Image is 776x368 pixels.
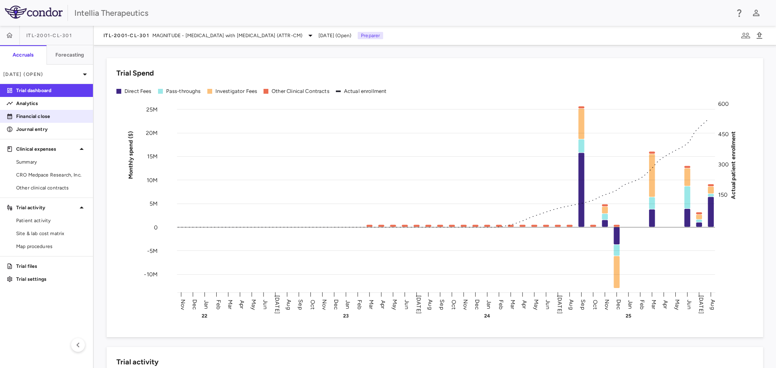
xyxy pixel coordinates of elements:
[343,313,349,319] text: 23
[147,153,158,160] tspan: 15M
[16,113,86,120] p: Financial close
[16,100,86,107] p: Analytics
[202,313,207,319] text: 22
[650,299,657,309] text: Mar
[5,6,63,19] img: logo-full-SnFGN8VE.png
[344,300,351,309] text: Jan
[403,300,410,309] text: Jun
[544,300,551,309] text: Jun
[427,299,434,309] text: Aug
[568,299,575,309] text: Aug
[380,300,386,309] text: Apr
[146,130,158,137] tspan: 20M
[16,230,86,237] span: Site & lab cost matrix
[450,299,457,309] text: Oct
[615,299,622,309] text: Dec
[344,88,387,95] div: Actual enrollment
[16,184,86,191] span: Other clinical contracts
[509,299,516,309] text: Mar
[203,300,210,309] text: Jan
[368,299,375,309] text: Mar
[74,7,729,19] div: Intellia Therapeutics
[485,300,492,309] text: Jan
[321,299,328,310] text: Nov
[16,275,86,283] p: Trial settings
[3,71,80,78] p: [DATE] (Open)
[250,299,257,310] text: May
[272,88,329,95] div: Other Clinical Contracts
[521,300,528,309] text: Apr
[116,68,154,79] h6: Trial Spend
[154,224,158,231] tspan: 0
[191,299,198,309] text: Dec
[356,299,363,309] text: Feb
[439,299,445,309] text: Sep
[215,299,222,309] text: Feb
[16,126,86,133] p: Journal entry
[55,51,84,59] h6: Forecasting
[580,299,586,309] text: Sep
[297,299,304,309] text: Sep
[147,177,158,183] tspan: 10M
[147,247,158,254] tspan: -5M
[146,106,158,113] tspan: 25M
[150,200,158,207] tspan: 5M
[227,299,234,309] text: Mar
[166,88,201,95] div: Pass-throughs
[309,299,316,309] text: Oct
[627,300,634,309] text: Jan
[26,32,72,39] span: ITL-2001-CL-301
[124,88,152,95] div: Direct Fees
[179,299,186,310] text: Nov
[358,32,383,39] p: Preparer
[718,191,727,198] tspan: 150
[556,295,563,314] text: [DATE]
[144,271,158,278] tspan: -10M
[698,295,704,314] text: [DATE]
[16,87,86,94] p: Trial dashboard
[285,299,292,309] text: Aug
[686,300,693,309] text: Jun
[215,88,257,95] div: Investigator Fees
[533,299,540,310] text: May
[718,101,729,107] tspan: 600
[127,131,134,179] tspan: Monthly spend ($)
[16,158,86,166] span: Summary
[318,32,351,39] span: [DATE] (Open)
[718,161,729,168] tspan: 300
[484,313,490,319] text: 24
[498,299,504,309] text: Feb
[639,299,645,309] text: Feb
[662,300,669,309] text: Apr
[16,263,86,270] p: Trial files
[415,295,422,314] text: [DATE]
[16,145,77,153] p: Clinical expenses
[16,204,77,211] p: Trial activity
[116,357,158,368] h6: Trial activity
[626,313,631,319] text: 25
[730,131,737,199] tspan: Actual patient enrollment
[16,243,86,250] span: Map procedures
[674,299,681,310] text: May
[13,51,34,59] h6: Accruals
[262,300,269,309] text: Jun
[709,299,716,309] text: Aug
[592,299,599,309] text: Oct
[16,171,86,179] span: CRO Medpace Research, Inc.
[474,299,481,309] text: Dec
[152,32,302,39] span: MAGNITUDE - [MEDICAL_DATA] with [MEDICAL_DATA] (ATTR-CM)
[274,295,280,314] text: [DATE]
[238,300,245,309] text: Apr
[462,299,469,310] text: Nov
[333,299,339,309] text: Dec
[718,131,729,138] tspan: 450
[603,299,610,310] text: Nov
[103,32,149,39] span: ITL-2001-CL-301
[391,299,398,310] text: May
[16,217,86,224] span: Patient activity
